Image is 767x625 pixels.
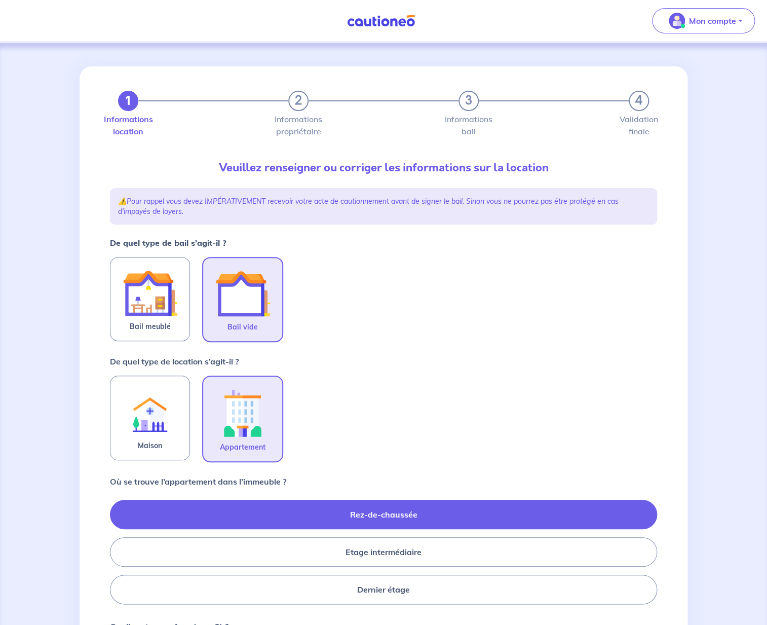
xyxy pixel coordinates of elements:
[123,384,177,439] img: illu_rent.svg
[138,439,162,452] span: Maison
[215,385,270,441] img: illu_apartment.svg
[110,238,226,248] strong: De quel type de bail s’agit-il ?
[118,197,619,216] em: Pour rappel vous devez IMPÉRATIVEMENT recevoir votre acte de cautionnement avant de signer le bai...
[652,8,755,33] button: illu_account_valid_menu.svgMon compte
[220,441,265,453] span: Appartement
[629,115,649,135] label: Validation finale
[110,575,657,604] label: Dernier étage
[110,160,657,176] p: Veuillez renseigner ou corriger les informations sur la location
[130,320,171,333] span: Bail meublé
[110,537,657,567] label: Etage intermédiaire
[288,115,309,135] label: Informations propriétaire
[110,500,657,529] label: Rez-de-chaussée
[669,13,685,29] img: illu_account_valid_menu.svg
[118,91,138,111] button: 1
[118,115,138,135] label: Informations location
[118,196,649,216] p: ⚠️
[110,475,286,488] p: Où se trouve l’appartement dans l’immeuble ?
[110,355,239,367] p: De quel type de location s’agit-il ?
[215,266,270,321] img: illu_empty_lease.svg
[343,15,419,27] img: Cautioneo
[123,266,177,320] img: illu_furnished_lease.svg
[458,115,479,135] label: Informations bail
[689,15,736,27] p: Mon compte
[227,321,258,333] span: Bail vide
